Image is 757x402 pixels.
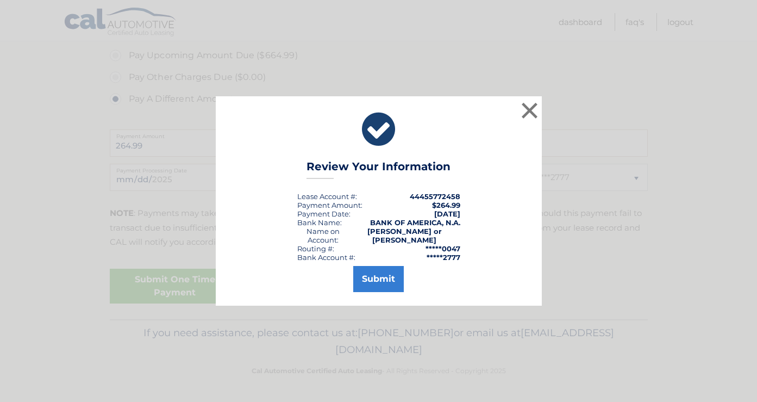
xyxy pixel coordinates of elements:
button: × [519,100,541,121]
div: : [297,209,351,218]
div: Name on Account: [297,227,349,244]
div: Bank Name: [297,218,342,227]
div: Bank Account #: [297,253,355,262]
div: Lease Account #: [297,192,357,201]
div: Payment Amount: [297,201,362,209]
span: [DATE] [434,209,460,218]
strong: [PERSON_NAME] or [PERSON_NAME] [367,227,442,244]
div: Routing #: [297,244,334,253]
button: Submit [353,266,404,292]
strong: 44455772458 [410,192,460,201]
h3: Review Your Information [306,160,451,179]
span: Payment Date [297,209,349,218]
span: $264.99 [432,201,460,209]
strong: BANK OF AMERICA, N.A. [370,218,460,227]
